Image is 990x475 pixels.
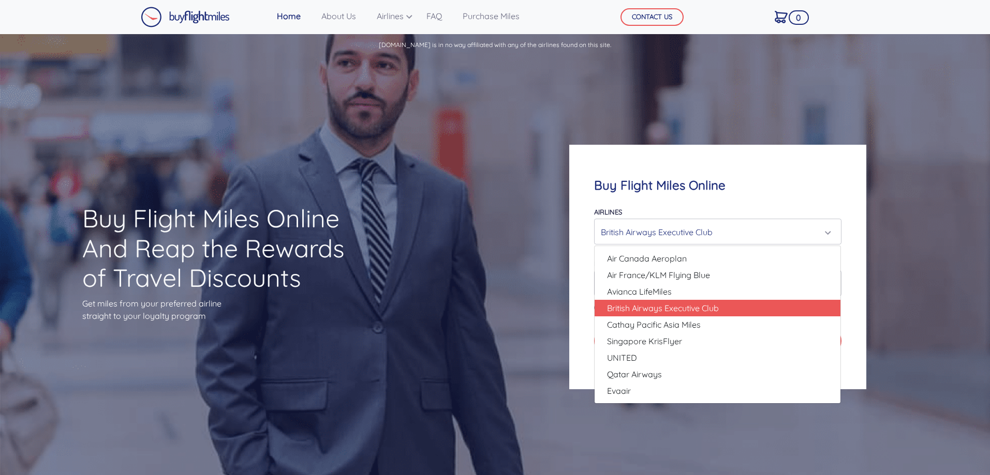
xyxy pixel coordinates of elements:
[82,204,363,293] h1: Buy Flight Miles Online And Reap the Rewards of Travel Discounts
[594,219,841,244] button: British Airways Executive Club
[775,11,788,23] img: Cart
[141,4,230,30] a: Buy Flight Miles Logo
[607,285,672,298] span: Avianca LifeMiles
[273,6,305,26] a: Home
[594,208,622,216] label: Airlines
[82,297,363,322] p: Get miles from your preferred airline straight to your loyalty program
[607,368,662,380] span: Qatar Airways
[594,178,841,193] h4: Buy Flight Miles Online
[141,7,230,27] img: Buy Flight Miles Logo
[422,6,446,26] a: FAQ
[607,351,637,364] span: UNITED
[607,385,631,397] span: Evaair
[607,335,682,347] span: Singapore KrisFlyer
[789,10,809,25] span: 0
[317,6,360,26] a: About Us
[607,269,710,281] span: Air France/KLM Flying Blue
[607,302,719,314] span: British Airways Executive Club
[607,252,687,265] span: Air Canada Aeroplan
[620,8,684,26] button: CONTACT US
[601,222,828,242] div: British Airways Executive Club
[459,6,524,26] a: Purchase Miles
[373,6,410,26] a: Airlines
[607,318,701,331] span: Cathay Pacific Asia Miles
[771,6,792,27] a: 0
